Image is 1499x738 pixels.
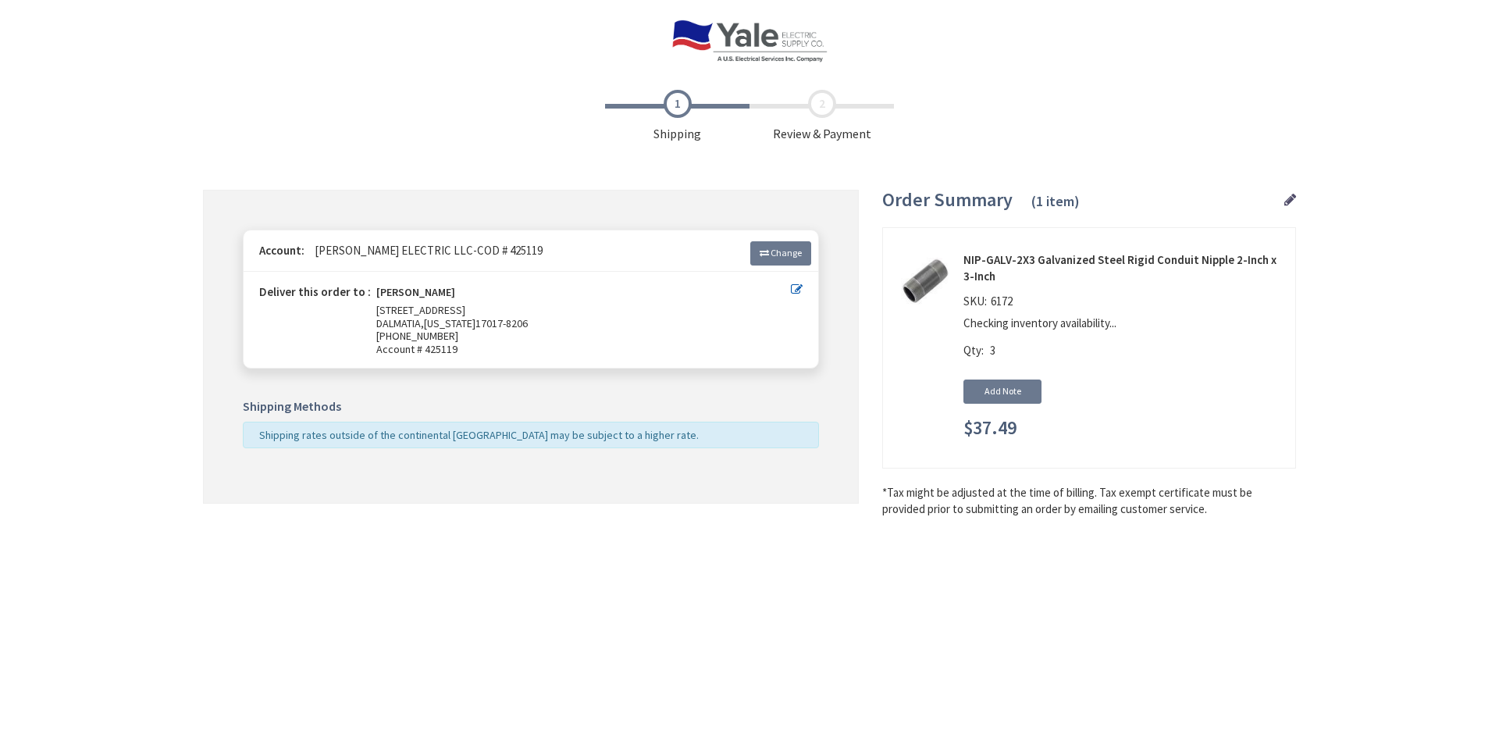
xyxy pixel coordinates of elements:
[750,241,811,265] a: Change
[424,316,475,330] span: [US_STATE]
[749,90,894,143] span: Review & Payment
[882,484,1296,518] : *Tax might be adjusted at the time of billing. Tax exempt certificate must be provided prior to s...
[671,20,828,62] img: Yale Electric Supply Co.
[475,316,528,330] span: 17017-8206
[307,243,543,258] span: [PERSON_NAME] ELECTRIC LLC-COD # 425119
[259,284,371,299] strong: Deliver this order to :
[990,343,995,358] span: 3
[963,315,1276,331] p: Checking inventory availability...
[259,428,699,442] span: Shipping rates outside of the continental [GEOGRAPHIC_DATA] may be subject to a higher rate.
[963,251,1284,285] strong: NIP-GALV-2X3 Galvanized Steel Rigid Conduit Nipple 2-Inch x 3-Inch
[376,343,791,356] span: Account # 425119
[259,243,304,258] strong: Account:
[901,258,949,306] img: NIP-GALV-2X3 Galvanized Steel Rigid Conduit Nipple 2-Inch x 3-Inch
[605,90,749,143] span: Shipping
[963,343,981,358] span: Qty
[963,293,1017,315] div: SKU:
[771,247,802,258] span: Change
[1031,192,1080,210] span: (1 item)
[243,400,819,414] h5: Shipping Methods
[882,187,1013,212] span: Order Summary
[376,286,455,304] strong: [PERSON_NAME]
[987,294,1017,308] span: 6172
[376,303,465,317] span: [STREET_ADDRESS]
[376,316,424,330] span: DALMATIA,
[376,329,458,343] span: [PHONE_NUMBER]
[963,418,1017,438] span: $37.49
